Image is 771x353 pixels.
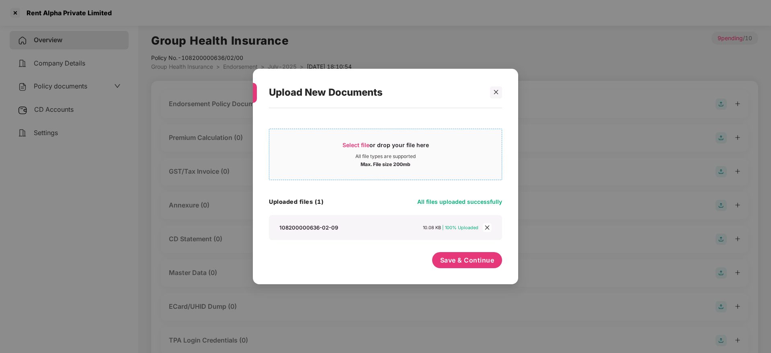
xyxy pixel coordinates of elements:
button: Save & Continue [432,252,502,268]
div: Upload New Documents [269,77,483,108]
span: Select fileor drop your file hereAll file types are supportedMax. File size 200mb [269,135,502,174]
div: 108200000636-02-09 [279,224,338,231]
div: Max. File size 200mb [361,160,410,168]
span: Save & Continue [440,256,494,265]
span: close [493,89,499,95]
span: 10.08 KB [423,225,441,230]
div: All file types are supported [355,153,416,160]
span: All files uploaded successfully [417,198,502,205]
h4: Uploaded files (1) [269,198,324,206]
span: Select file [342,142,369,148]
div: or drop your file here [342,141,429,153]
span: close [483,223,492,232]
span: | 100% Uploaded [442,225,478,230]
